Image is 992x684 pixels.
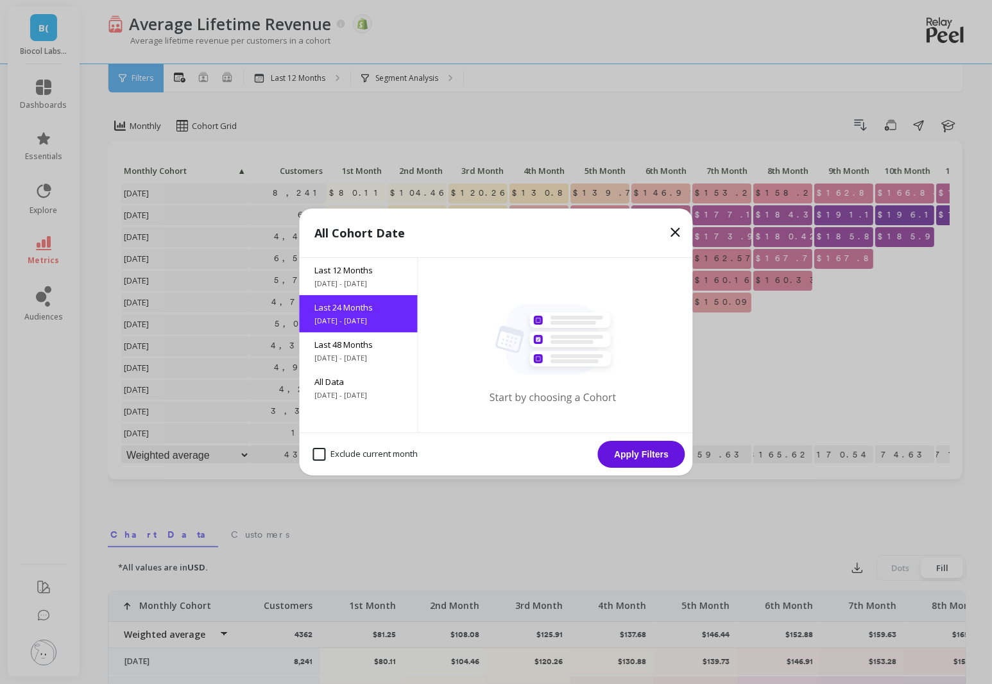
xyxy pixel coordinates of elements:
[315,390,402,400] span: [DATE] - [DATE]
[315,302,402,313] span: Last 24 Months
[315,224,406,242] p: All Cohort Date
[313,448,418,461] span: Exclude current month
[315,316,402,326] span: [DATE] - [DATE]
[315,264,402,276] span: Last 12 Months
[315,376,402,388] span: All Data
[315,353,402,363] span: [DATE] - [DATE]
[598,441,685,468] button: Apply Filters
[315,278,402,289] span: [DATE] - [DATE]
[315,339,402,350] span: Last 48 Months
